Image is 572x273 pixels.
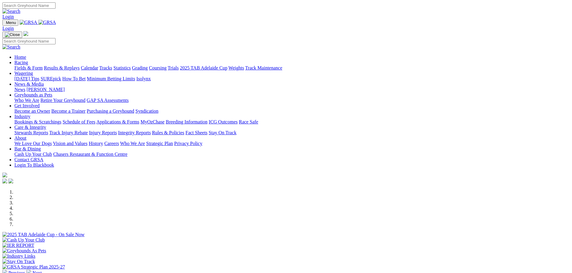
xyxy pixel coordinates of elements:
a: Fields & Form [14,65,43,70]
a: Stewards Reports [14,130,48,135]
a: Rules & Policies [152,130,184,135]
div: Care & Integrity [14,130,570,135]
a: Login To Blackbook [14,162,54,168]
a: Greyhounds as Pets [14,92,52,97]
a: SUREpick [41,76,61,81]
a: Breeding Information [166,119,207,124]
a: Tracks [99,65,112,70]
a: Care & Integrity [14,125,46,130]
a: Syndication [135,108,158,114]
a: Track Maintenance [245,65,282,70]
a: Integrity Reports [118,130,151,135]
a: Bookings & Scratchings [14,119,61,124]
input: Search [2,2,56,9]
img: twitter.svg [8,179,13,183]
a: GAP SA Assessments [87,98,129,103]
a: Vision and Values [53,141,87,146]
a: Results & Replays [44,65,80,70]
a: Minimum Betting Limits [87,76,135,81]
a: Calendar [81,65,98,70]
a: Stay On Track [209,130,236,135]
img: Search [2,9,20,14]
a: Injury Reports [89,130,117,135]
a: MyOzChase [141,119,165,124]
a: Weights [228,65,244,70]
a: Isolynx [136,76,151,81]
a: Contact GRSA [14,157,43,162]
a: Fact Sheets [186,130,207,135]
a: Industry [14,114,30,119]
img: Cash Up Your Club [2,237,45,243]
a: [PERSON_NAME] [26,87,65,92]
a: Schedule of Fees [62,119,95,124]
img: GRSA [20,20,37,25]
a: Careers [104,141,119,146]
a: We Love Our Dogs [14,141,52,146]
img: facebook.svg [2,179,7,183]
img: GRSA Strategic Plan 2025-27 [2,264,65,270]
a: Statistics [113,65,131,70]
a: History [89,141,103,146]
a: [DATE] Tips [14,76,39,81]
a: ICG Outcomes [209,119,238,124]
img: Stay On Track [2,259,35,264]
a: Become an Owner [14,108,50,114]
img: GRSA [38,20,56,25]
img: 2025 TAB Adelaide Cup - On Sale Now [2,232,85,237]
a: Who We Are [14,98,39,103]
div: Get Involved [14,108,570,114]
a: News [14,87,25,92]
a: Purchasing a Greyhound [87,108,134,114]
a: Chasers Restaurant & Function Centre [53,152,127,157]
a: News & Media [14,82,44,87]
div: News & Media [14,87,570,92]
div: Bar & Dining [14,152,570,157]
a: Trials [168,65,179,70]
a: Who We Are [120,141,145,146]
a: Login [2,14,14,19]
div: Wagering [14,76,570,82]
div: About [14,141,570,146]
div: Industry [14,119,570,125]
a: Login [2,26,14,31]
img: IER REPORT [2,243,34,248]
input: Search [2,38,56,44]
a: Applications & Forms [96,119,139,124]
a: Wagering [14,71,33,76]
a: Racing [14,60,28,65]
span: Menu [6,20,16,25]
a: Grading [132,65,148,70]
button: Toggle navigation [2,31,22,38]
a: About [14,135,26,141]
img: Industry Links [2,254,35,259]
a: Cash Up Your Club [14,152,52,157]
a: Race Safe [239,119,258,124]
a: Track Injury Rebate [49,130,88,135]
div: Racing [14,65,570,71]
a: Home [14,55,26,60]
a: Retire Your Greyhound [41,98,86,103]
div: Greyhounds as Pets [14,98,570,103]
img: logo-grsa-white.png [2,173,7,177]
img: logo-grsa-white.png [23,31,28,36]
img: Greyhounds As Pets [2,248,46,254]
button: Toggle navigation [2,19,18,26]
a: 2025 TAB Adelaide Cup [180,65,227,70]
a: Coursing [149,65,167,70]
a: Bar & Dining [14,146,41,151]
a: Strategic Plan [146,141,173,146]
img: Search [2,44,20,50]
img: Close [5,32,20,37]
a: How To Bet [62,76,86,81]
a: Privacy Policy [174,141,202,146]
a: Become a Trainer [51,108,86,114]
a: Get Involved [14,103,40,108]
